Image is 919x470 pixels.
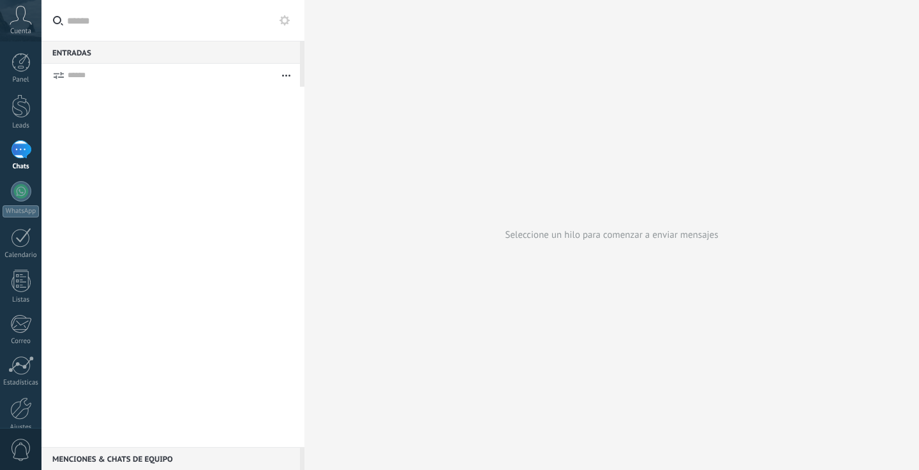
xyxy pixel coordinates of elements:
[3,379,40,387] div: Estadísticas
[3,296,40,304] div: Listas
[3,337,40,346] div: Correo
[41,447,300,470] div: Menciones & Chats de equipo
[3,251,40,260] div: Calendario
[3,423,40,432] div: Ajustes
[3,76,40,84] div: Panel
[3,122,40,130] div: Leads
[10,27,31,36] span: Cuenta
[41,41,300,64] div: Entradas
[3,163,40,171] div: Chats
[3,205,39,217] div: WhatsApp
